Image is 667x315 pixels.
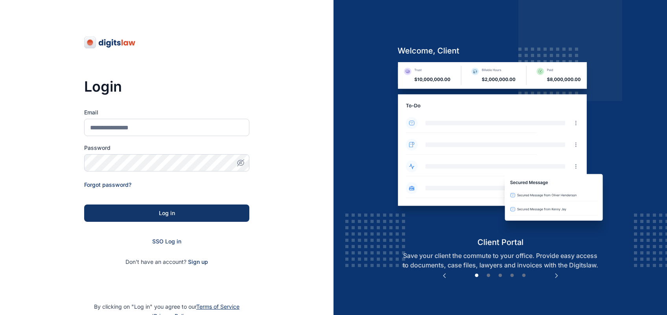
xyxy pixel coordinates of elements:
span: Sign up [188,258,208,266]
label: Password [84,144,249,152]
button: Log in [84,204,249,222]
button: 2 [485,272,492,280]
label: Email [84,109,249,116]
p: Don't have an account? [84,258,249,266]
a: Sign up [188,258,208,265]
p: Save your client the commute to your office. Provide easy access to documents, case files, lawyer... [391,251,610,270]
button: 5 [520,272,528,280]
h5: client portal [391,237,610,248]
a: Terms of Service [196,303,240,310]
button: 4 [508,272,516,280]
button: 3 [496,272,504,280]
h3: Login [84,79,249,94]
button: 1 [473,272,481,280]
button: Next [553,272,560,280]
img: digitslaw-logo [84,36,136,49]
a: SSO Log in [152,238,181,245]
h5: welcome, client [391,45,610,56]
a: Forgot password? [84,181,131,188]
div: Log in [97,209,237,217]
button: Previous [440,272,448,280]
img: client-portal [391,62,610,236]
